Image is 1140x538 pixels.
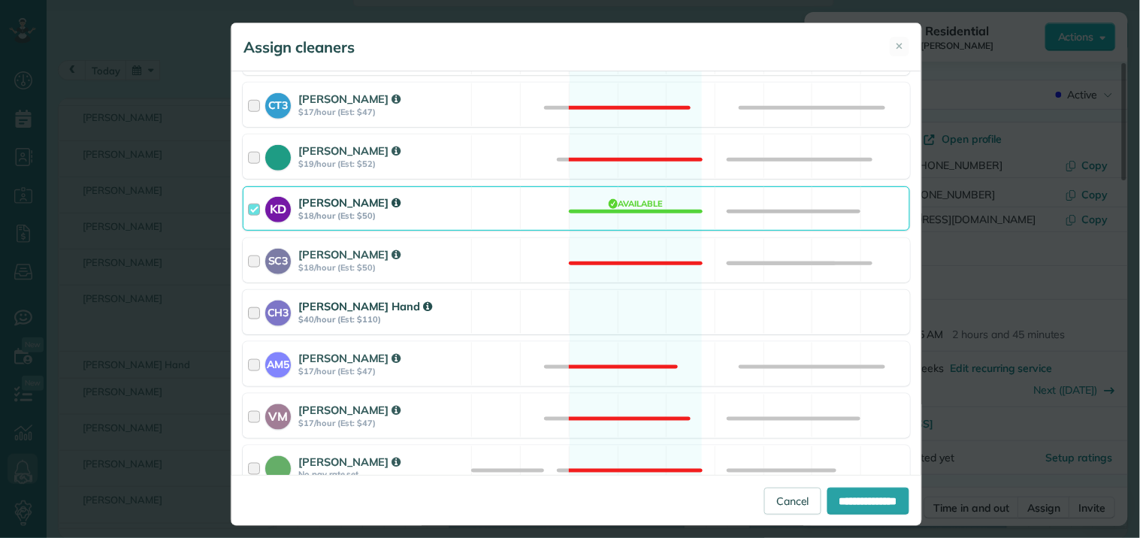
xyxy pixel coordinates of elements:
[298,351,401,365] strong: [PERSON_NAME]
[298,314,467,325] strong: $40/hour (Est: $110)
[243,37,355,58] h5: Assign cleaners
[298,299,432,313] strong: [PERSON_NAME] Hand
[298,159,467,169] strong: $19/hour (Est: $52)
[298,92,401,106] strong: [PERSON_NAME]
[265,93,291,113] strong: CT3
[265,404,291,425] strong: VM
[298,403,401,417] strong: [PERSON_NAME]
[298,210,467,221] strong: $18/hour (Est: $50)
[265,301,291,321] strong: CH3
[298,366,467,376] strong: $17/hour (Est: $47)
[298,455,401,469] strong: [PERSON_NAME]
[298,470,467,480] strong: No pay rate set
[265,197,291,218] strong: KD
[298,418,467,428] strong: $17/hour (Est: $47)
[764,488,821,515] a: Cancel
[298,262,467,273] strong: $18/hour (Est: $50)
[265,352,291,373] strong: AM5
[298,247,401,261] strong: [PERSON_NAME]
[298,107,467,117] strong: $17/hour (Est: $47)
[896,39,904,53] span: ✕
[298,195,401,210] strong: [PERSON_NAME]
[265,249,291,269] strong: SC3
[298,144,401,158] strong: [PERSON_NAME]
